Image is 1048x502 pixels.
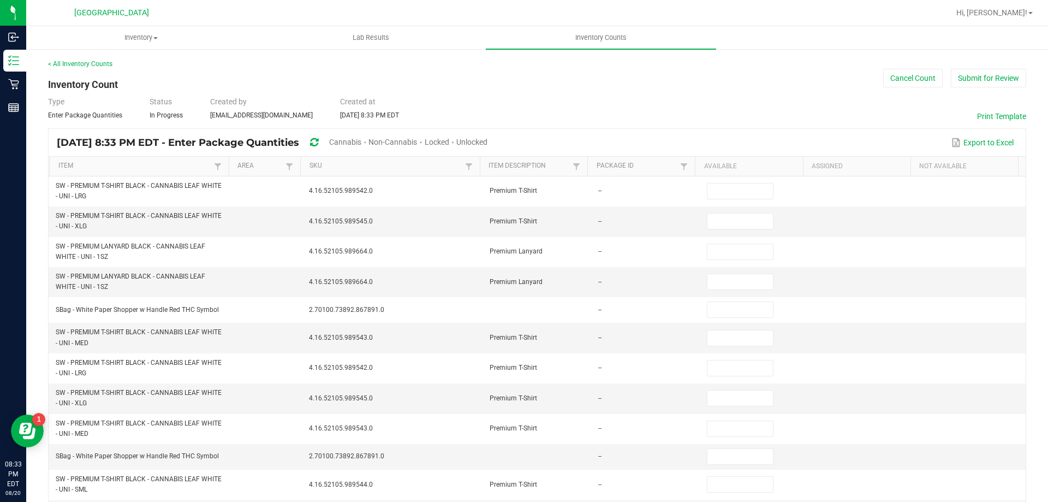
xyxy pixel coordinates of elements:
a: Filter [211,160,224,173]
span: -- [598,247,602,255]
span: 4.16.52105.989542.0 [309,187,373,194]
a: Filter [283,160,296,173]
a: AreaSortable [237,162,283,170]
span: [EMAIL_ADDRESS][DOMAIN_NAME] [210,111,313,119]
span: SW - PREMIUM LANYARD BLACK - CANNABIS LEAF WHITE - UNI - 1SZ [56,273,205,291]
span: Locked [425,138,449,146]
span: SW - PREMIUM T-SHIRT BLACK - CANNABIS LEAF WHITE - UNI - LRG [56,182,222,200]
span: Lab Results [338,33,404,43]
span: 4.16.52105.989545.0 [309,217,373,225]
th: Available [695,157,802,176]
span: -- [598,452,602,460]
span: SBag - White Paper Shopper w Handle Red THC Symbol [56,452,219,460]
span: SBag - White Paper Shopper w Handle Red THC Symbol [56,306,219,314]
a: < All Inventory Counts [48,60,112,68]
span: Premium Lanyard [490,278,543,286]
span: -- [598,306,602,314]
span: 4.16.52105.989542.0 [309,364,373,371]
span: Premium T-Shirt [490,481,537,488]
a: Package IdSortable [597,162,678,170]
th: Not Available [910,157,1018,176]
th: Assigned [803,157,910,176]
span: Non-Cannabis [368,138,417,146]
span: SW - PREMIUM T-SHIRT BLACK - CANNABIS LEAF WHITE - UNI - XLG [56,389,222,407]
span: Status [150,97,172,106]
span: Premium T-Shirt [490,334,537,341]
span: 4.16.52105.989543.0 [309,424,373,432]
span: Inventory Count [48,79,118,90]
span: Premium T-Shirt [490,364,537,371]
span: Enter Package Quantities [48,111,122,119]
a: Inventory Counts [486,26,716,49]
span: 2.70100.73892.867891.0 [309,452,384,460]
span: SW - PREMIUM T-SHIRT BLACK - CANNABIS LEAF WHITE - UNI - XLG [56,212,222,230]
span: Premium Lanyard [490,247,543,255]
button: Cancel Count [883,69,943,87]
inline-svg: Reports [8,102,19,113]
button: Submit for Review [951,69,1026,87]
span: SW - PREMIUM T-SHIRT BLACK - CANNABIS LEAF WHITE - UNI - LRG [56,359,222,377]
span: SW - PREMIUM T-SHIRT BLACK - CANNABIS LEAF WHITE - UNI - MED [56,420,222,438]
span: 4.16.52105.989543.0 [309,334,373,341]
a: Filter [677,160,690,173]
span: Type [48,97,64,106]
span: 4.16.52105.989545.0 [309,394,373,402]
a: Filter [462,160,475,173]
inline-svg: Retail [8,79,19,90]
span: Premium T-Shirt [490,187,537,194]
span: -- [598,187,602,194]
a: ItemSortable [58,162,211,170]
span: 4.16.52105.989544.0 [309,481,373,488]
p: 08:33 PM EDT [5,459,21,489]
inline-svg: Inbound [8,32,19,43]
span: Created at [340,97,376,106]
span: Premium T-Shirt [490,217,537,225]
span: -- [598,424,602,432]
span: -- [598,394,602,402]
span: 2.70100.73892.867891.0 [309,306,384,314]
span: In Progress [150,111,183,119]
span: Created by [210,97,247,106]
div: [DATE] 8:33 PM EDT - Enter Package Quantities [57,133,496,153]
iframe: Resource center [11,415,44,447]
span: -- [598,364,602,371]
span: Inventory Counts [561,33,641,43]
span: 4.16.52105.989664.0 [309,247,373,255]
span: 4.16.52105.989664.0 [309,278,373,286]
a: Item DescriptionSortable [489,162,570,170]
a: Inventory [26,26,256,49]
span: Hi, [PERSON_NAME]! [956,8,1027,17]
span: -- [598,278,602,286]
span: SW - PREMIUM T-SHIRT BLACK - CANNABIS LEAF WHITE - UNI - SML [56,475,222,493]
a: Lab Results [256,26,486,49]
span: Inventory [27,33,255,43]
span: Premium T-Shirt [490,394,537,402]
span: Premium T-Shirt [490,424,537,432]
span: [DATE] 8:33 PM EDT [340,111,399,119]
span: SW - PREMIUM T-SHIRT BLACK - CANNABIS LEAF WHITE - UNI - MED [56,328,222,346]
button: Print Template [977,111,1026,122]
a: Filter [570,160,583,173]
p: 08/20 [5,489,21,497]
iframe: Resource center unread badge [32,413,45,426]
span: [GEOGRAPHIC_DATA] [74,8,149,17]
span: -- [598,217,602,225]
span: -- [598,334,602,341]
inline-svg: Inventory [8,55,19,66]
span: Cannabis [329,138,361,146]
span: SW - PREMIUM LANYARD BLACK - CANNABIS LEAF WHITE - UNI - 1SZ [56,243,205,261]
span: -- [598,481,602,488]
button: Export to Excel [949,133,1016,152]
span: Unlocked [456,138,487,146]
a: SKUSortable [309,162,462,170]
